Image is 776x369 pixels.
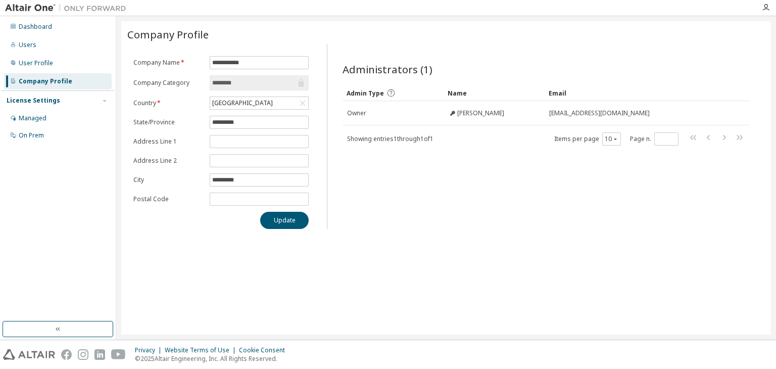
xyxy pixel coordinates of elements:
[19,41,36,49] div: Users
[133,99,204,107] label: Country
[347,89,384,98] span: Admin Type
[5,3,131,13] img: Altair One
[111,349,126,360] img: youtube.svg
[343,62,432,76] span: Administrators (1)
[630,132,678,146] span: Page n.
[347,109,366,117] span: Owner
[211,98,274,109] div: [GEOGRAPHIC_DATA]
[61,349,72,360] img: facebook.svg
[94,349,105,360] img: linkedin.svg
[210,97,308,109] div: [GEOGRAPHIC_DATA]
[457,109,504,117] span: [PERSON_NAME]
[3,349,55,360] img: altair_logo.svg
[135,354,291,363] p: © 2025 Altair Engineering, Inc. All Rights Reserved.
[19,59,53,67] div: User Profile
[78,349,88,360] img: instagram.svg
[135,346,165,354] div: Privacy
[133,195,204,203] label: Postal Code
[165,346,239,354] div: Website Terms of Use
[133,118,204,126] label: State/Province
[19,114,46,122] div: Managed
[19,131,44,140] div: On Prem
[19,23,52,31] div: Dashboard
[605,135,618,143] button: 10
[133,157,204,165] label: Address Line 2
[260,212,309,229] button: Update
[19,77,72,85] div: Company Profile
[133,59,204,67] label: Company Name
[239,346,291,354] div: Cookie Consent
[549,85,721,101] div: Email
[347,134,433,143] span: Showing entries 1 through 1 of 1
[133,137,204,146] label: Address Line 1
[549,109,650,117] span: [EMAIL_ADDRESS][DOMAIN_NAME]
[7,97,60,105] div: License Settings
[133,176,204,184] label: City
[133,79,204,87] label: Company Category
[127,27,209,41] span: Company Profile
[448,85,541,101] div: Name
[554,132,621,146] span: Items per page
